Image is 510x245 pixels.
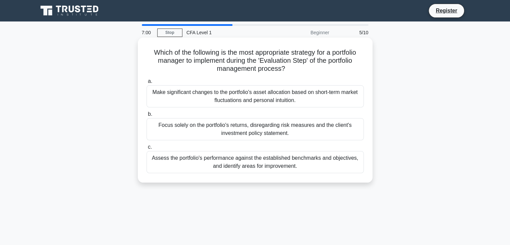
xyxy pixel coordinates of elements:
div: Focus solely on the portfolio's returns, disregarding risk measures and the client's investment p... [147,118,364,140]
a: Register [432,6,461,15]
span: a. [148,78,152,84]
span: c. [148,144,152,150]
div: CFA Level 1 [182,26,275,39]
div: Make significant changes to the portfolio's asset allocation based on short-term market fluctuati... [147,85,364,107]
h5: Which of the following is the most appropriate strategy for a portfolio manager to implement duri... [146,48,364,73]
div: Beginner [275,26,333,39]
div: 5/10 [333,26,373,39]
div: Assess the portfolio's performance against the established benchmarks and objectives, and identif... [147,151,364,173]
span: b. [148,111,152,117]
a: Stop [157,29,182,37]
div: 7:00 [138,26,157,39]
